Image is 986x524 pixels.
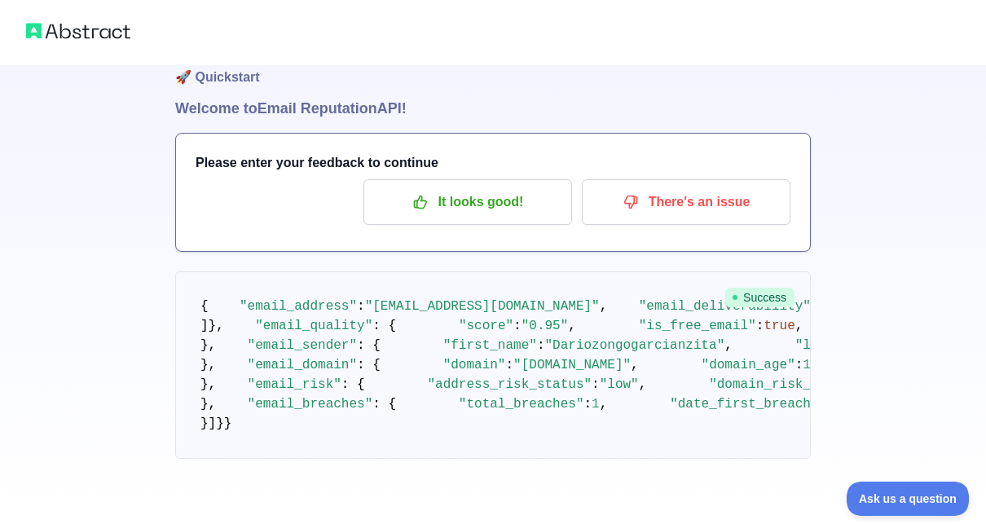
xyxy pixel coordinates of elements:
[537,338,545,353] span: :
[357,299,365,314] span: :
[639,377,647,392] span: ,
[795,338,882,353] span: "last_name"
[522,319,569,333] span: "0.95"
[443,358,506,372] span: "domain"
[709,377,865,392] span: "domain_risk_status"
[372,397,396,412] span: : {
[248,338,357,353] span: "email_sender"
[764,319,795,333] span: true
[592,377,600,392] span: :
[631,358,639,372] span: ,
[372,319,396,333] span: : {
[513,319,522,333] span: :
[26,20,130,42] img: Abstract logo
[513,358,631,372] span: "[DOMAIN_NAME]"
[363,179,572,225] button: It looks good!
[639,299,811,314] span: "email_deliverability"
[175,97,811,120] h1: Welcome to Email Reputation API!
[795,319,803,333] span: ,
[248,377,341,392] span: "email_risk"
[639,319,756,333] span: "is_free_email"
[600,377,639,392] span: "low"
[357,338,381,353] span: : {
[582,179,790,225] button: There's an issue
[240,299,357,314] span: "email_address"
[459,319,513,333] span: "score"
[756,319,764,333] span: :
[248,397,373,412] span: "email_breaches"
[795,358,803,372] span: :
[200,299,209,314] span: {
[255,319,372,333] span: "email_quality"
[427,377,592,392] span: "address_risk_status"
[544,338,724,353] span: "Dariozongogarcianzita"
[365,299,600,314] span: "[EMAIL_ADDRESS][DOMAIN_NAME]"
[175,35,811,97] h1: 🚀 Quickstart
[803,358,842,372] span: 10976
[376,188,560,216] p: It looks good!
[459,397,584,412] span: "total_breaches"
[248,358,357,372] span: "email_domain"
[443,338,537,353] span: "first_name"
[594,188,778,216] p: There's an issue
[600,299,608,314] span: ,
[724,338,733,353] span: ,
[505,358,513,372] span: :
[583,397,592,412] span: :
[341,377,365,392] span: : {
[725,288,795,307] span: Success
[847,482,970,516] iframe: Toggle Customer Support
[568,319,576,333] span: ,
[357,358,381,372] span: : {
[600,397,608,412] span: ,
[196,153,790,173] h3: Please enter your feedback to continue
[670,397,834,412] span: "date_first_breached"
[702,358,795,372] span: "domain_age"
[592,397,600,412] span: 1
